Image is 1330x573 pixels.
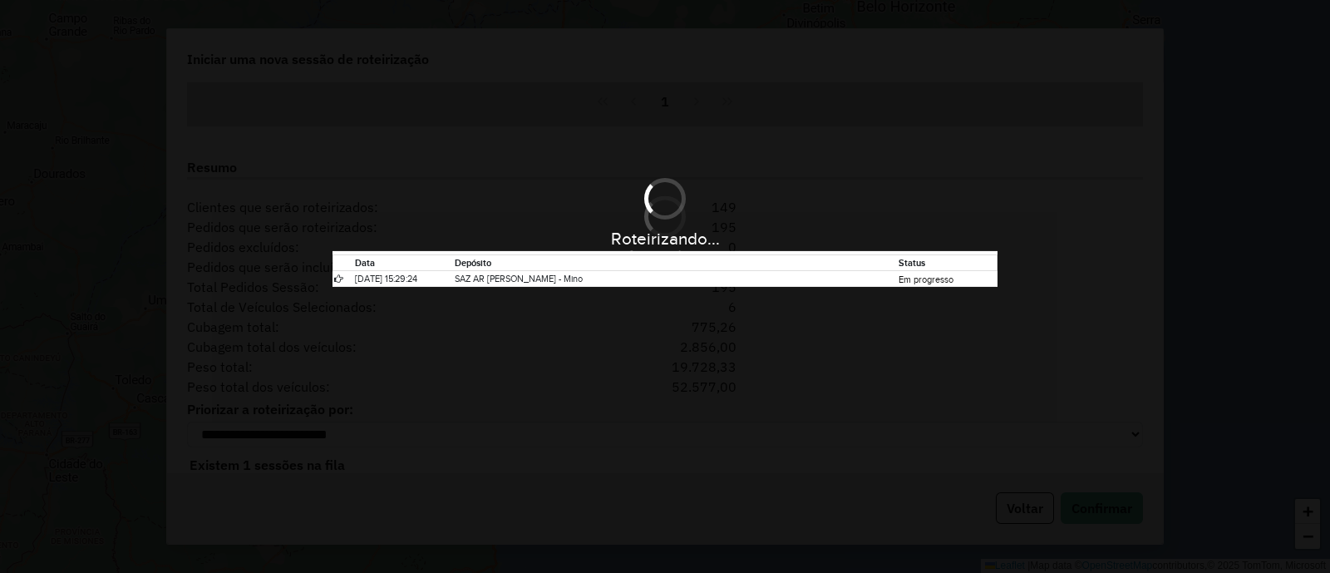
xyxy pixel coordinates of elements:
th: Depósito [454,254,898,271]
th: Data [354,254,454,271]
th: Status [898,254,997,271]
td: [DATE] 15:29:24 [354,271,454,287]
label: Em progresso [899,273,953,287]
td: SAZ AR [PERSON_NAME] - Mino [454,271,898,287]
